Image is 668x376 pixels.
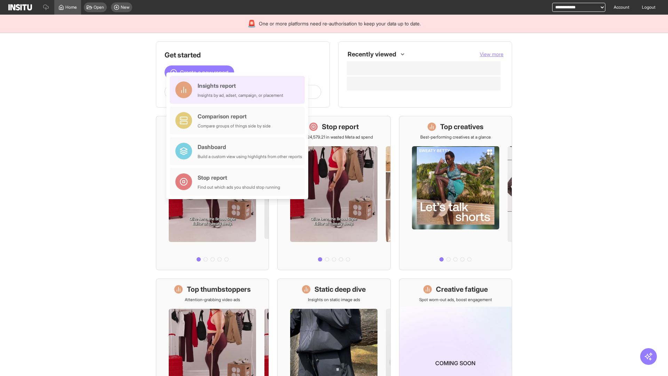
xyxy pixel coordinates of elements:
h1: Get started [165,50,321,60]
span: Open [94,5,104,10]
div: 🚨 [247,19,256,29]
div: Dashboard [198,143,302,151]
button: View more [480,51,503,58]
a: Top creativesBest-performing creatives at a glance [399,116,512,270]
h1: Top thumbstoppers [187,284,251,294]
span: Create a new report [180,68,229,77]
p: Attention-grabbing video ads [185,297,240,303]
div: Stop report [198,173,280,182]
span: New [121,5,129,10]
p: Best-performing creatives at a glance [420,134,491,140]
p: Save £24,579.21 in wasted Meta ad spend [295,134,373,140]
img: Logo [8,4,32,10]
a: Stop reportSave £24,579.21 in wasted Meta ad spend [277,116,390,270]
div: Build a custom view using highlights from other reports [198,154,302,159]
span: Home [65,5,77,10]
span: One or more platforms need re-authorisation to keep your data up to date. [259,20,421,27]
p: Insights on static image ads [308,297,360,303]
div: Compare groups of things side by side [198,123,271,129]
button: Create a new report [165,65,234,79]
h1: Static deep dive [315,284,366,294]
h1: Top creatives [440,122,484,132]
div: Insights report [198,81,283,90]
div: Comparison report [198,112,271,120]
div: Find out which ads you should stop running [198,185,280,190]
h1: Stop report [322,122,359,132]
span: View more [480,51,503,57]
div: Insights by ad, adset, campaign, or placement [198,93,283,98]
a: What's live nowSee all active ads instantly [156,116,269,270]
